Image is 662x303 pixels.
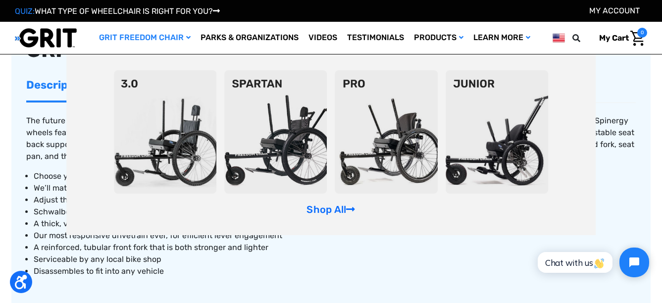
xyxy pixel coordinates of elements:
[599,33,629,43] span: My Cart
[114,70,216,194] img: 3point0.png
[15,6,35,16] span: QUIZ:
[592,28,647,49] a: Cart with 0 items
[26,69,89,101] a: Description
[15,6,220,16] a: QUIZ:WHAT TYPE OF WHEELCHAIR IS RIGHT FOR YOU?
[34,266,164,276] span: Disassembles to fit into any vehicle
[34,219,317,228] span: A thick, viscoelastic foam cushion designed for optimal support and comfort
[34,231,282,240] span: Our most responsive drivetrain ever, for efficient lever engagement
[94,22,196,54] a: GRIT Freedom Chair
[15,28,77,48] img: GRIT All-Terrain Wheelchair and Mobility Equipment
[304,22,342,54] a: Videos
[34,171,349,181] span: Choose your color of Spinergy Xyclone wheels, all with revolutionary PBO technology
[527,239,658,286] iframe: Tidio Chat
[553,32,565,44] img: us.png
[577,28,592,49] input: Search
[342,22,409,54] a: Testimonials
[468,22,535,54] a: Learn More
[26,116,634,161] span: The future of all-terrain mobility, the GRIT Freedom Chair: Pro uses superior components and offe...
[34,207,378,216] span: tires allow for stability and grip over any terrain
[34,243,268,252] span: A reinforced, tubular front fork that is both stronger and lighter
[34,195,433,204] span: Adjust the contoured Invacare Matrx seatback to your preferred position and add a chest harness i...
[637,28,647,38] span: 0
[34,183,228,193] span: We’ll match your lever color to your Spinergy wheels
[196,22,304,54] a: Parks & Organizations
[335,70,437,194] img: pro-chair.png
[409,22,468,54] a: Products
[224,70,327,194] img: spartan2.png
[446,70,548,194] img: junior-chair.png
[630,31,645,46] img: Cart
[34,254,161,264] span: Serviceable by any local bike shop
[34,207,202,216] span: Schwalbe Marathon Plus gravel/touring spec
[26,39,636,61] div: GRIT Freedom Chair: Pro
[306,203,355,215] a: Shop All
[589,6,640,15] a: Account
